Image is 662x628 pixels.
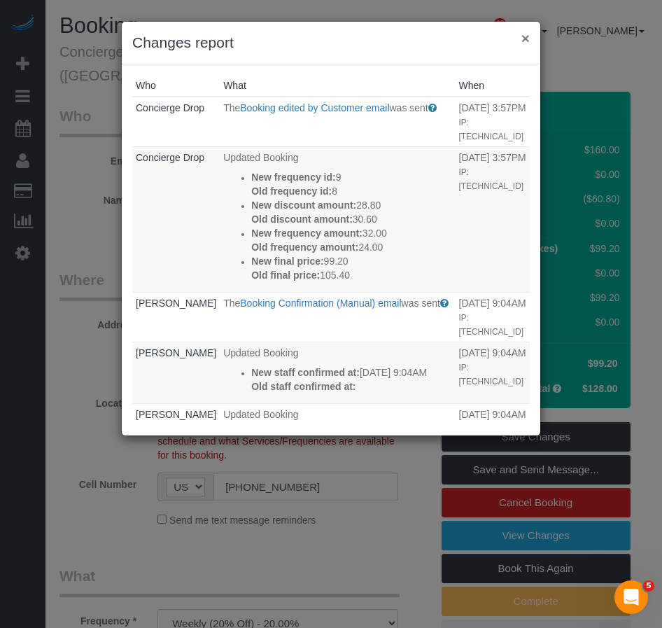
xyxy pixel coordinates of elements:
[223,347,298,358] span: Updated Booking
[220,75,455,97] th: What
[456,342,530,403] td: When
[132,75,220,97] th: Who
[459,313,524,337] small: IP: [TECHNICAL_ID]
[251,381,355,392] strong: Old staff confirmed at:
[456,146,530,292] td: When
[251,270,320,281] strong: Old final price:
[251,184,451,198] p: 8
[220,342,455,403] td: What
[459,167,524,191] small: IP: [TECHNICAL_ID]
[251,256,323,267] strong: New final price:
[251,254,451,268] p: 99.20
[132,342,220,403] td: Who
[132,292,220,342] td: Who
[220,292,455,342] td: What
[136,102,204,113] a: Concierge Drop
[459,424,524,448] small: IP: [TECHNICAL_ID]
[402,298,440,309] span: was sent
[251,172,336,183] strong: New frequency id:
[459,118,524,141] small: IP: [TECHNICAL_ID]
[456,97,530,146] td: When
[132,403,220,563] td: Who
[251,212,451,226] p: 30.60
[251,170,451,184] p: 9
[132,146,220,292] td: Who
[251,228,362,239] strong: New frequency amount:
[223,152,298,163] span: Updated Booking
[136,347,216,358] a: [PERSON_NAME]
[251,367,360,378] strong: New staff confirmed at:
[223,409,298,420] span: Updated Booking
[390,102,428,113] span: was sent
[122,22,540,435] sui-modal: Changes report
[251,240,451,254] p: 24.00
[240,102,389,113] a: Booking edited by Customer email
[251,226,451,240] p: 32.00
[251,200,356,211] strong: New discount amount:
[521,31,530,46] button: ×
[643,580,654,592] span: 5
[136,409,216,420] a: [PERSON_NAME]
[220,146,455,292] td: What
[251,242,358,253] strong: Old frequency amount:
[614,580,648,614] iframe: Intercom live chat
[136,152,204,163] a: Concierge Drop
[456,403,530,563] td: When
[136,298,216,309] a: [PERSON_NAME]
[220,97,455,146] td: What
[220,403,455,563] td: What
[456,75,530,97] th: When
[223,298,240,309] span: The
[251,186,332,197] strong: Old frequency id:
[132,32,530,53] h3: Changes report
[456,292,530,342] td: When
[240,298,401,309] a: Booking Confirmation (Manual) email
[251,214,353,225] strong: Old discount amount:
[251,365,451,379] p: [DATE] 9:04AM
[251,198,451,212] p: 28.80
[223,102,240,113] span: The
[132,97,220,146] td: Who
[459,363,524,386] small: IP: [TECHNICAL_ID]
[251,268,451,282] p: 105.40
